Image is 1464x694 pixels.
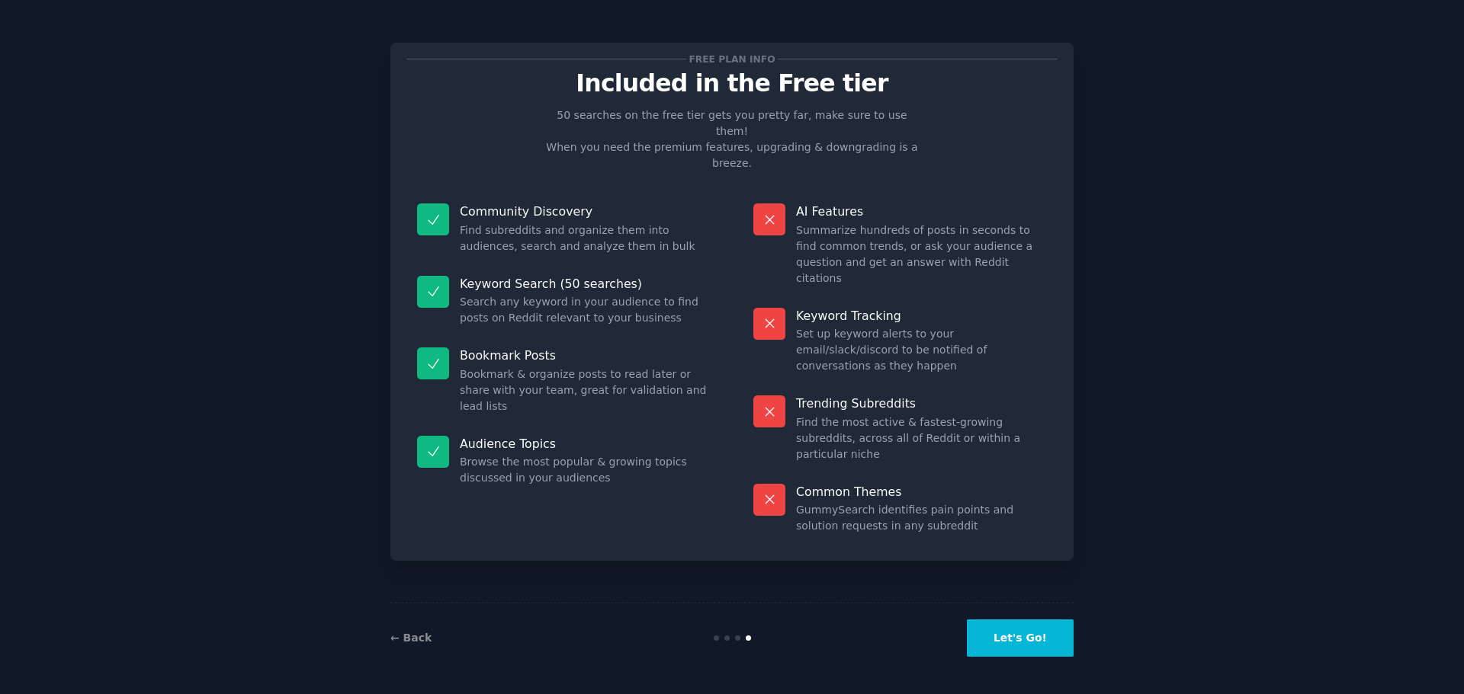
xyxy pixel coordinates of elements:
p: Keyword Tracking [796,308,1047,324]
dd: Bookmark & organize posts to read later or share with your team, great for validation and lead lists [460,366,711,414]
p: Bookmark Posts [460,347,711,363]
dd: Find the most active & fastest-growing subreddits, across all of Reddit or within a particular niche [796,414,1047,462]
dd: Browse the most popular & growing topics discussed in your audiences [460,454,711,486]
p: Audience Topics [460,436,711,452]
p: Trending Subreddits [796,395,1047,411]
dd: Summarize hundreds of posts in seconds to find common trends, or ask your audience a question and... [796,222,1047,286]
dd: Find subreddits and organize them into audiences, search and analyze them in bulk [460,222,711,254]
span: Free plan info [686,51,778,67]
p: Community Discovery [460,203,711,219]
p: 50 searches on the free tier gets you pretty far, make sure to use them! When you need the premiu... [540,107,924,171]
p: Common Themes [796,484,1047,500]
p: Included in the Free tier [406,70,1058,97]
a: ← Back [390,632,432,644]
dd: GummySearch identifies pain points and solution requests in any subreddit [796,502,1047,534]
button: Let's Go! [967,619,1074,657]
p: Keyword Search (50 searches) [460,276,711,292]
dd: Set up keyword alerts to your email/slack/discord to be notified of conversations as they happen [796,326,1047,374]
dd: Search any keyword in your audience to find posts on Reddit relevant to your business [460,294,711,326]
p: AI Features [796,203,1047,219]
